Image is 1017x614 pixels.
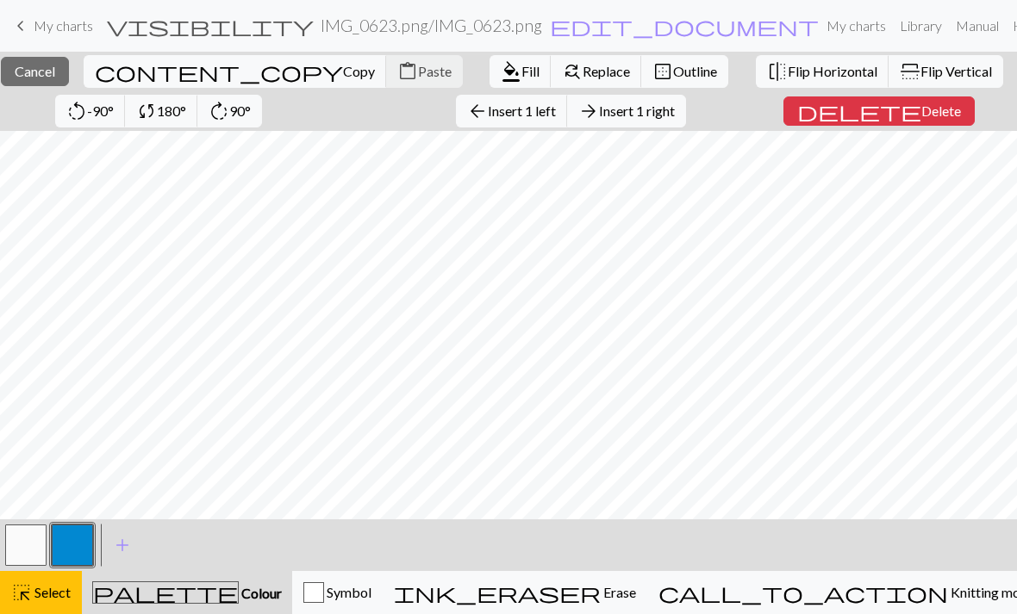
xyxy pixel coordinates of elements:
span: edit_document [550,14,819,38]
span: highlight_alt [11,580,32,605]
button: Symbol [292,571,383,614]
span: Insert 1 right [599,102,675,119]
span: Delete [921,102,961,119]
span: Select [32,584,71,600]
button: Copy [84,55,387,88]
span: content_copy [95,59,343,84]
span: flip [898,61,922,82]
span: rotate_left [66,99,87,123]
span: -90° [87,102,114,119]
span: My charts [34,17,93,34]
h2: IMG_0623.png / IMG_0623.png [321,16,542,35]
button: 90° [197,95,262,127]
span: add [112,533,133,557]
span: 90° [229,102,251,119]
span: Replace [583,63,630,79]
span: delete [797,99,921,123]
span: find_replace [562,59,583,84]
button: Fill [490,55,552,88]
span: flip [767,59,788,84]
button: Flip Vertical [889,55,1003,88]
span: rotate_right [209,99,229,123]
button: Cancel [1,57,69,86]
button: Outline [641,55,728,88]
button: Insert 1 left [456,95,568,127]
span: Cancel [15,63,55,79]
a: My charts [10,11,93,40]
button: -90° [55,95,126,127]
span: Outline [673,63,717,79]
span: arrow_forward [578,99,599,123]
span: palette [93,580,238,605]
span: sync [136,99,157,123]
button: Colour [82,571,292,614]
span: Colour [239,585,282,601]
a: My charts [820,9,893,43]
span: call_to_action [658,580,948,605]
span: visibility [107,14,314,38]
span: 180° [157,102,186,119]
span: Fill [521,63,540,79]
span: format_color_fill [501,59,521,84]
span: arrow_back [467,99,488,123]
span: Flip Vertical [920,63,992,79]
span: Insert 1 left [488,102,556,119]
button: Insert 1 right [567,95,686,127]
a: Library [893,9,949,43]
span: Copy [343,63,375,79]
button: Flip Horizontal [756,55,889,88]
button: Replace [551,55,642,88]
span: Erase [601,584,636,600]
button: 180° [125,95,198,127]
span: Flip Horizontal [788,63,877,79]
span: ink_eraser [394,580,601,605]
span: border_outer [652,59,673,84]
span: Symbol [324,584,371,600]
button: Delete [783,96,975,126]
a: Manual [949,9,1006,43]
button: Erase [383,571,647,614]
span: keyboard_arrow_left [10,14,31,38]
